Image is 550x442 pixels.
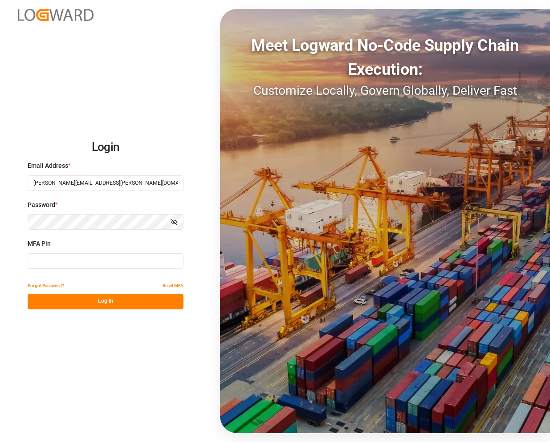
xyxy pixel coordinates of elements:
[28,200,55,210] span: Password
[28,294,183,309] button: Log In
[28,239,51,248] span: MFA Pin
[28,278,64,294] button: Forgot Password?
[220,81,550,100] div: Customize Locally, Govern Globally, Deliver Fast
[163,278,183,294] button: Reset MFA
[28,161,68,170] span: Email Address
[18,9,94,21] img: Logward_new_orange.png
[28,133,183,162] h2: Login
[28,175,183,191] input: Enter your email
[220,33,550,81] div: Meet Logward No-Code Supply Chain Execution:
